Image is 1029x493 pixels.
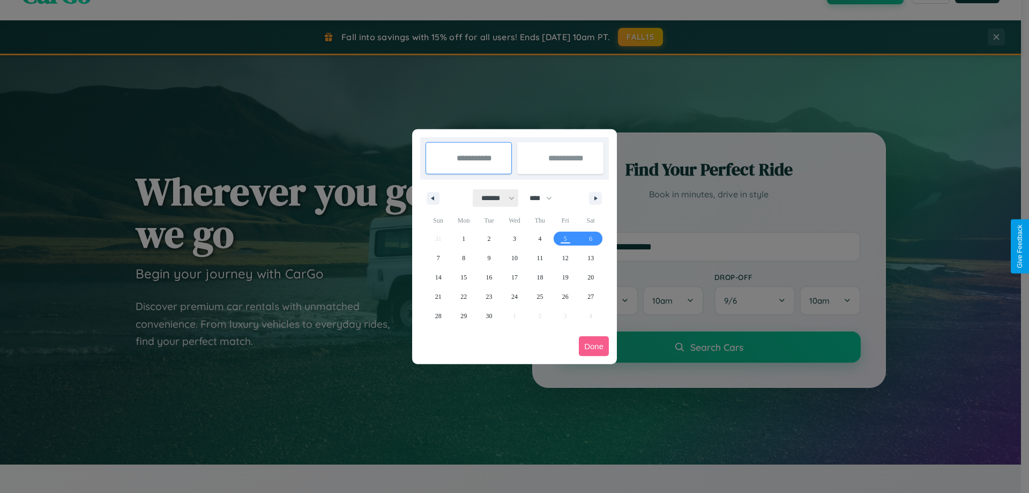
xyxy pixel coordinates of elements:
span: Sat [578,212,603,229]
button: 17 [502,268,527,287]
span: 20 [587,268,594,287]
button: 27 [578,287,603,306]
button: 12 [553,248,578,268]
button: 16 [476,268,502,287]
span: 17 [511,268,518,287]
span: 18 [536,268,543,287]
button: 22 [451,287,476,306]
button: 19 [553,268,578,287]
span: 23 [486,287,493,306]
button: 29 [451,306,476,326]
button: 26 [553,287,578,306]
span: 10 [511,248,518,268]
span: 9 [488,248,491,268]
button: 30 [476,306,502,326]
button: 24 [502,287,527,306]
button: Done [579,336,609,356]
button: 3 [502,229,527,248]
div: Give Feedback [1016,225,1024,268]
span: 29 [460,306,467,326]
span: 19 [562,268,569,287]
span: 6 [589,229,592,248]
button: 7 [426,248,451,268]
span: 16 [486,268,493,287]
span: 27 [587,287,594,306]
span: 7 [437,248,440,268]
span: 3 [513,229,516,248]
button: 14 [426,268,451,287]
button: 8 [451,248,476,268]
button: 20 [578,268,603,287]
button: 4 [527,229,553,248]
button: 5 [553,229,578,248]
span: Sun [426,212,451,229]
button: 18 [527,268,553,287]
button: 15 [451,268,476,287]
button: 1 [451,229,476,248]
span: 5 [564,229,567,248]
button: 25 [527,287,553,306]
span: 4 [538,229,541,248]
span: 24 [511,287,518,306]
button: 11 [527,248,553,268]
span: 30 [486,306,493,326]
span: Mon [451,212,476,229]
span: 22 [460,287,467,306]
span: Thu [527,212,553,229]
span: 8 [462,248,465,268]
span: 2 [488,229,491,248]
span: Fri [553,212,578,229]
button: 10 [502,248,527,268]
span: 14 [435,268,442,287]
span: 1 [462,229,465,248]
span: 28 [435,306,442,326]
span: 25 [536,287,543,306]
button: 23 [476,287,502,306]
button: 28 [426,306,451,326]
button: 2 [476,229,502,248]
button: 6 [578,229,603,248]
span: Wed [502,212,527,229]
span: 12 [562,248,569,268]
span: 26 [562,287,569,306]
span: 21 [435,287,442,306]
button: 9 [476,248,502,268]
span: Tue [476,212,502,229]
span: 11 [537,248,543,268]
button: 13 [578,248,603,268]
span: 15 [460,268,467,287]
button: 21 [426,287,451,306]
span: 13 [587,248,594,268]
